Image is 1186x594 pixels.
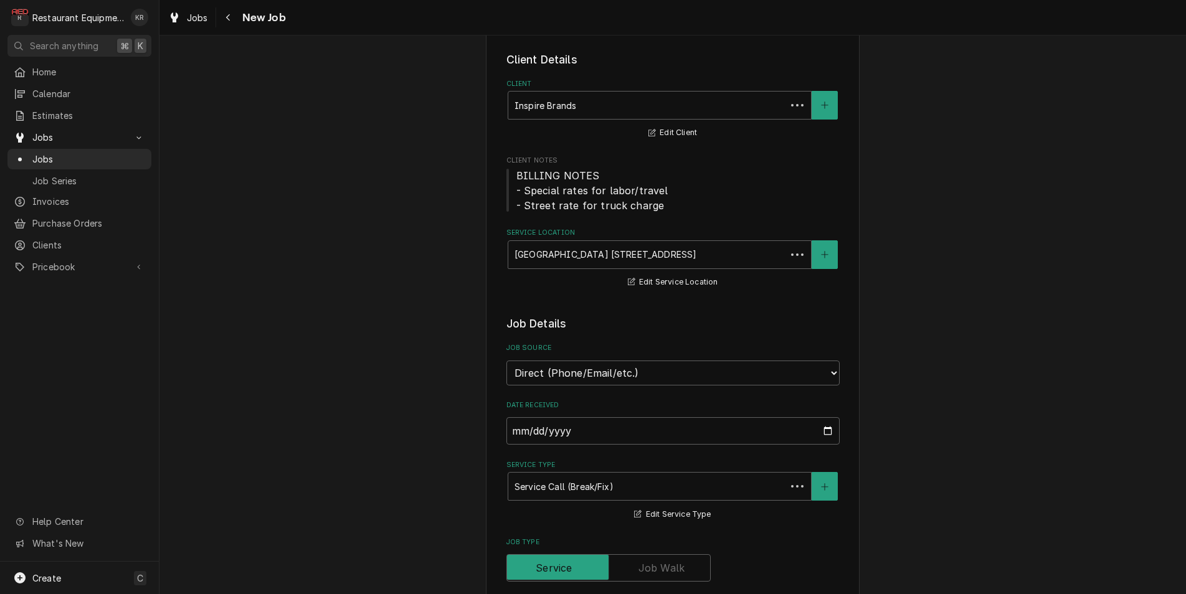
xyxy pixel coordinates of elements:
svg: Create New Location [821,250,828,259]
span: Home [32,65,145,78]
span: Create [32,573,61,583]
label: Date Received [506,400,840,410]
span: Job Series [32,174,145,187]
span: Client Notes [506,156,840,166]
a: Job Series [7,171,151,191]
span: Jobs [32,131,126,144]
a: Go to Help Center [7,511,151,532]
button: Create New Service [812,472,838,501]
a: Purchase Orders [7,213,151,233]
span: Client Notes [506,168,840,213]
div: Kelli Robinette's Avatar [131,9,148,26]
span: Invoices [32,195,145,208]
a: Go to What's New [7,533,151,554]
a: Jobs [163,7,213,28]
div: Client [506,79,840,141]
span: K [138,39,143,52]
div: Service Location [506,228,840,290]
a: Home [7,62,151,82]
span: Estimates [32,109,145,122]
span: BILLING NOTES - Special rates for labor/travel - Street rate for truck charge [516,169,668,212]
span: C [137,572,143,585]
a: Invoices [7,191,151,212]
div: Service Type [506,460,840,522]
label: Service Type [506,460,840,470]
button: Edit Service Type [632,507,713,522]
svg: Create New Client [821,101,828,110]
div: KR [131,9,148,26]
div: Job Type [506,537,840,582]
div: Job Source [506,343,840,385]
a: Estimates [7,105,151,126]
span: ⌘ [120,39,129,52]
span: Search anything [30,39,98,52]
div: Date Received [506,400,840,445]
label: Client [506,79,840,89]
span: Jobs [32,153,145,166]
a: Calendar [7,83,151,104]
div: Client Notes [506,156,840,212]
svg: Create New Service [821,483,828,491]
label: Service Location [506,228,840,238]
span: New Job [239,9,286,26]
input: yyyy-mm-dd [506,417,840,445]
label: Job Source [506,343,840,353]
button: Search anything⌘K [7,35,151,57]
span: Help Center [32,515,144,528]
button: Navigate back [219,7,239,27]
span: Calendar [32,87,145,100]
span: Jobs [187,11,208,24]
div: R [11,9,29,26]
span: Purchase Orders [32,217,145,230]
a: Go to Jobs [7,127,151,148]
button: Edit Service Location [626,275,720,290]
label: Job Type [506,537,840,547]
a: Clients [7,235,151,255]
a: Go to Pricebook [7,257,151,277]
legend: Client Details [506,52,840,68]
a: Jobs [7,149,151,169]
div: Restaurant Equipment Diagnostics [32,11,124,24]
span: What's New [32,537,144,550]
span: Clients [32,238,145,252]
span: Pricebook [32,260,126,273]
button: Create New Location [812,240,838,269]
button: Edit Client [647,125,699,141]
button: Create New Client [812,91,838,120]
legend: Job Details [506,316,840,332]
div: Restaurant Equipment Diagnostics's Avatar [11,9,29,26]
